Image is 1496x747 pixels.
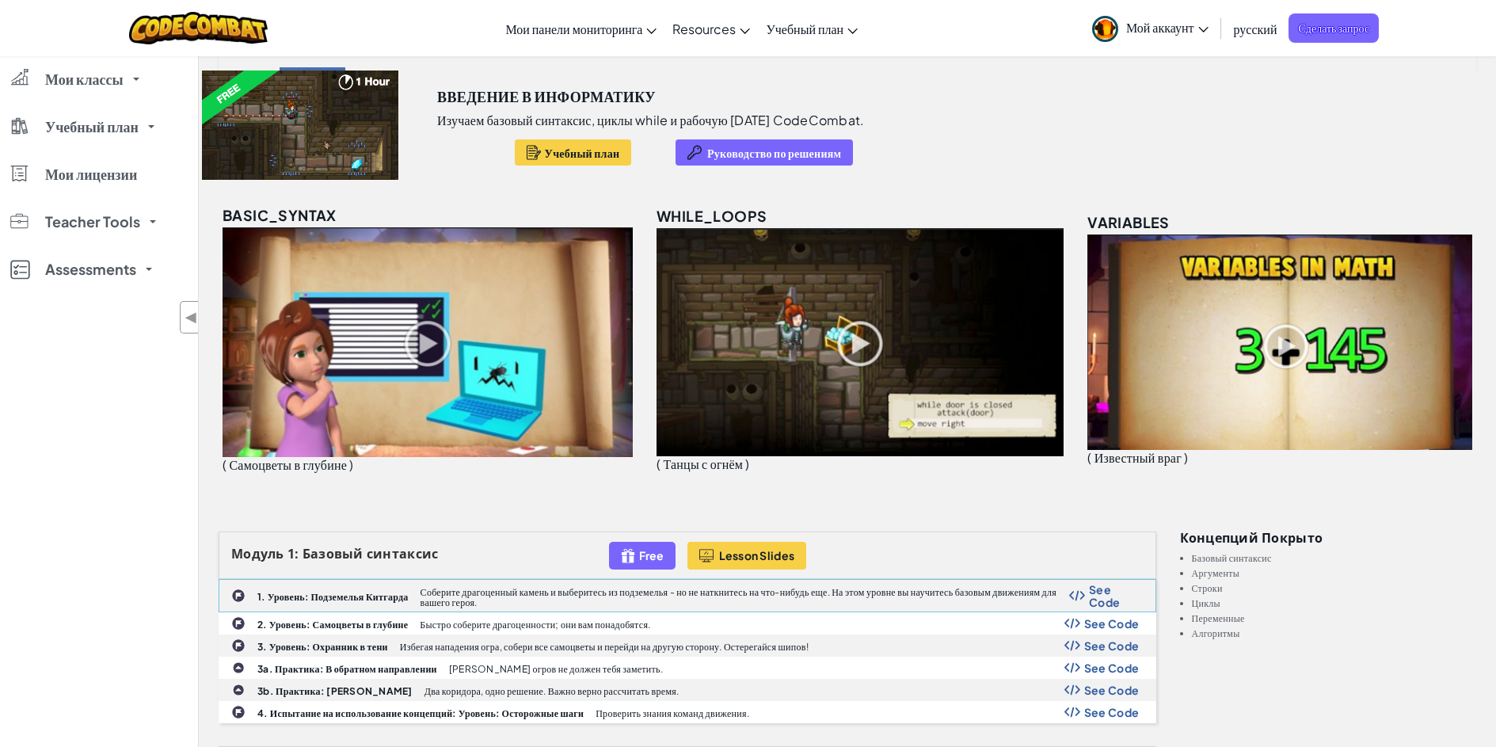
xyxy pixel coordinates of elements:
a: Сделать запрос [1289,13,1379,43]
a: Учебный план [758,7,866,50]
img: Show Code Logo [1064,662,1080,673]
span: Мои классы [45,72,124,86]
img: Show Code Logo [1064,618,1080,629]
a: Resources [664,7,758,50]
p: Быстро соберите драгоценности; они вам понадобятся. [420,619,650,630]
li: Алгоритмы [1192,628,1477,638]
img: IconChallengeLevel.svg [231,705,246,719]
img: variables_unlocked.png [1087,234,1472,450]
span: Мои панели мониторинга [505,21,642,37]
a: русский [1226,7,1285,50]
span: See Code [1084,706,1140,718]
span: Самоцветы в глубине [229,456,347,473]
img: while_loops_unlocked.png [657,228,1064,456]
span: basic_syntax [223,206,337,224]
img: IconChallengeLevel.svg [231,638,246,653]
a: 2. Уровень: Самоцветы в глубине Быстро соберите драгоценности; они вам понадобятся. Show Code Log... [219,612,1156,635]
span: Free [639,549,664,562]
span: ( [223,456,226,473]
a: 4. Испытание на использование концепций: Уровень: Осторожные шаги Проверить знания команд движени... [219,701,1156,723]
span: Модуль [231,545,284,562]
li: Циклы [1192,598,1477,608]
p: [PERSON_NAME] огров не должен тебя заметить. [449,664,663,674]
span: ) [745,455,749,472]
span: ) [1184,449,1188,466]
p: Соберите драгоценный камень и выберитесь из подземелья - но не наткнитесь на что-нибудь еще. На э... [421,587,1069,608]
li: Базовый синтаксис [1192,553,1477,563]
img: avatar [1092,16,1118,42]
button: Lesson Slides [687,542,807,570]
img: IconPracticeLevel.svg [232,661,245,674]
span: See Code [1089,583,1139,608]
img: Show Code Logo [1069,590,1085,601]
img: IconChallengeLevel.svg [231,589,246,603]
img: Show Code Logo [1064,640,1080,651]
b: 3b. Практика: [PERSON_NAME] [257,685,413,697]
b: 2. Уровень: Самоцветы в глубине [257,619,408,631]
span: See Code [1084,684,1140,696]
span: Базовый синтаксис [303,545,439,562]
span: Танцы с огнём [663,455,743,472]
button: Руководство по решениям [676,139,853,166]
h3: Введение в Информатику [437,85,656,109]
a: 1. Уровень: Подземелья Китгарда Соберите драгоценный камень и выберитесь из подземелья - но не на... [219,579,1156,612]
span: Учебный план [766,21,843,37]
img: Show Code Logo [1064,707,1080,718]
img: basic_syntax_unlocked.png [223,227,633,457]
span: Resources [672,21,736,37]
h3: Концепций покрыто [1180,532,1477,545]
span: ( [657,455,660,472]
span: Известный враг [1094,449,1182,466]
b: 3a. Практика: В обратном направлении [257,663,437,675]
b: 4. Испытание на использование концепций: Уровень: Осторожные шаги [257,707,584,719]
p: Избегая нападения огра, собери все самоцветы и перейди на другую сторону. Остерегайся шипов! [400,642,809,652]
img: IconPracticeLevel.svg [232,684,245,696]
li: Переменные [1192,613,1477,623]
span: Руководство по решениям [707,147,841,159]
span: ◀ [185,306,198,329]
span: See Code [1084,661,1140,674]
span: variables [1087,213,1170,231]
span: Assessments [45,262,136,276]
span: русский [1234,21,1277,37]
span: ) [349,456,353,473]
span: Учебный план [545,147,620,159]
b: 1. Уровень: Подземелья Китгарда [257,591,409,603]
img: Show Code Logo [1064,684,1080,696]
span: while_loops [657,207,767,225]
li: Строки [1192,583,1477,593]
li: Аргументы [1192,568,1477,578]
img: IconChallengeLevel.svg [231,616,246,631]
p: Два коридора, одно решение. Важно верно рассчитать время. [424,686,679,696]
span: Учебный план [45,120,139,134]
span: Мои лицензии [45,167,137,181]
p: Изучаем базовый синтаксис, циклы while и рабочую [DATE] CodeCombat. [437,112,864,128]
span: See Code [1084,639,1140,652]
button: Учебный план [515,139,632,166]
a: 3b. Практика: [PERSON_NAME] Два коридора, одно решение. Важно верно рассчитать время. Show Code L... [219,679,1156,701]
span: ( [1087,449,1091,466]
span: Teacher Tools [45,215,140,229]
a: 3. Уровень: Охранник в тени Избегая нападения огра, собери все самоцветы и перейди на другую стор... [219,635,1156,657]
span: See Code [1084,617,1140,630]
a: Мой аккаунт [1084,3,1216,53]
img: IconFreeLevelv2.svg [621,547,635,565]
img: CodeCombat logo [129,12,268,44]
p: Проверить знания команд движения. [596,708,749,718]
a: Мои панели мониторинга [497,7,664,50]
span: Мой аккаунт [1126,19,1209,36]
span: Lesson Slides [719,549,795,562]
span: 1: [287,545,299,562]
a: 3a. Практика: В обратном направлении [PERSON_NAME] огров не должен тебя заметить. Show Code Logo ... [219,657,1156,679]
b: 3. Уровень: Охранник в тени [257,641,388,653]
